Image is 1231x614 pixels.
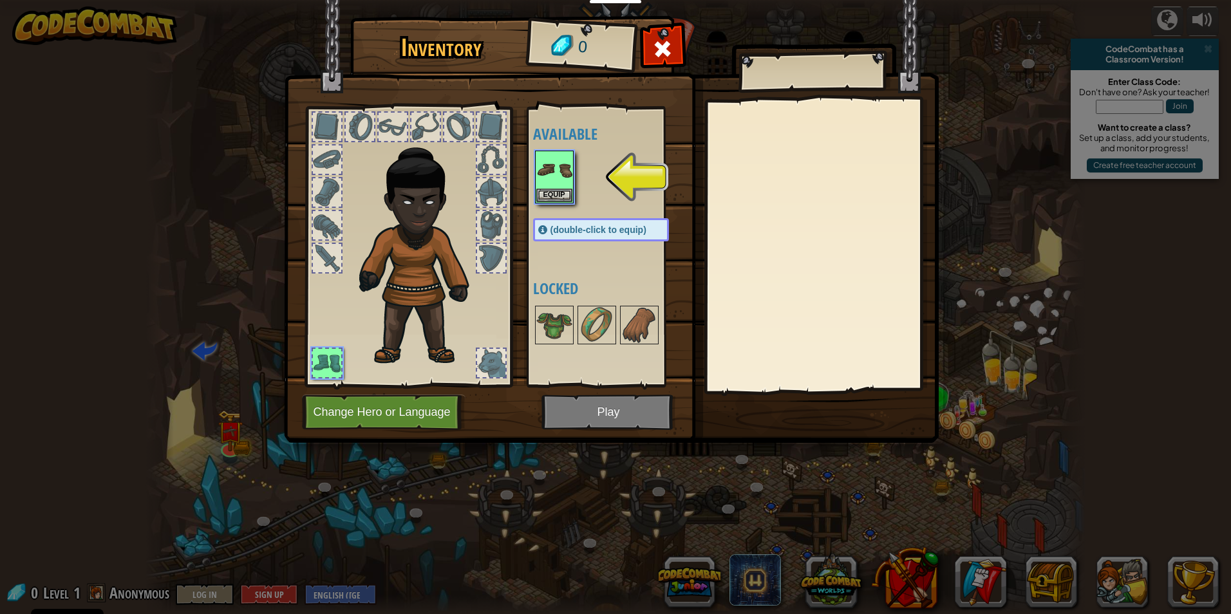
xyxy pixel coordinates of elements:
img: portrait.png [621,307,657,343]
img: portrait.png [536,307,572,343]
button: Equip [536,189,572,202]
img: champion_hair.png [353,131,492,368]
h4: Available [533,126,695,142]
img: portrait.png [536,152,572,188]
h4: Locked [533,280,695,297]
span: (double-click to equip) [550,225,646,235]
span: 0 [577,35,588,59]
img: portrait.png [579,307,615,343]
h1: Inventory [359,34,523,61]
button: Change Hero or Language [302,395,465,430]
